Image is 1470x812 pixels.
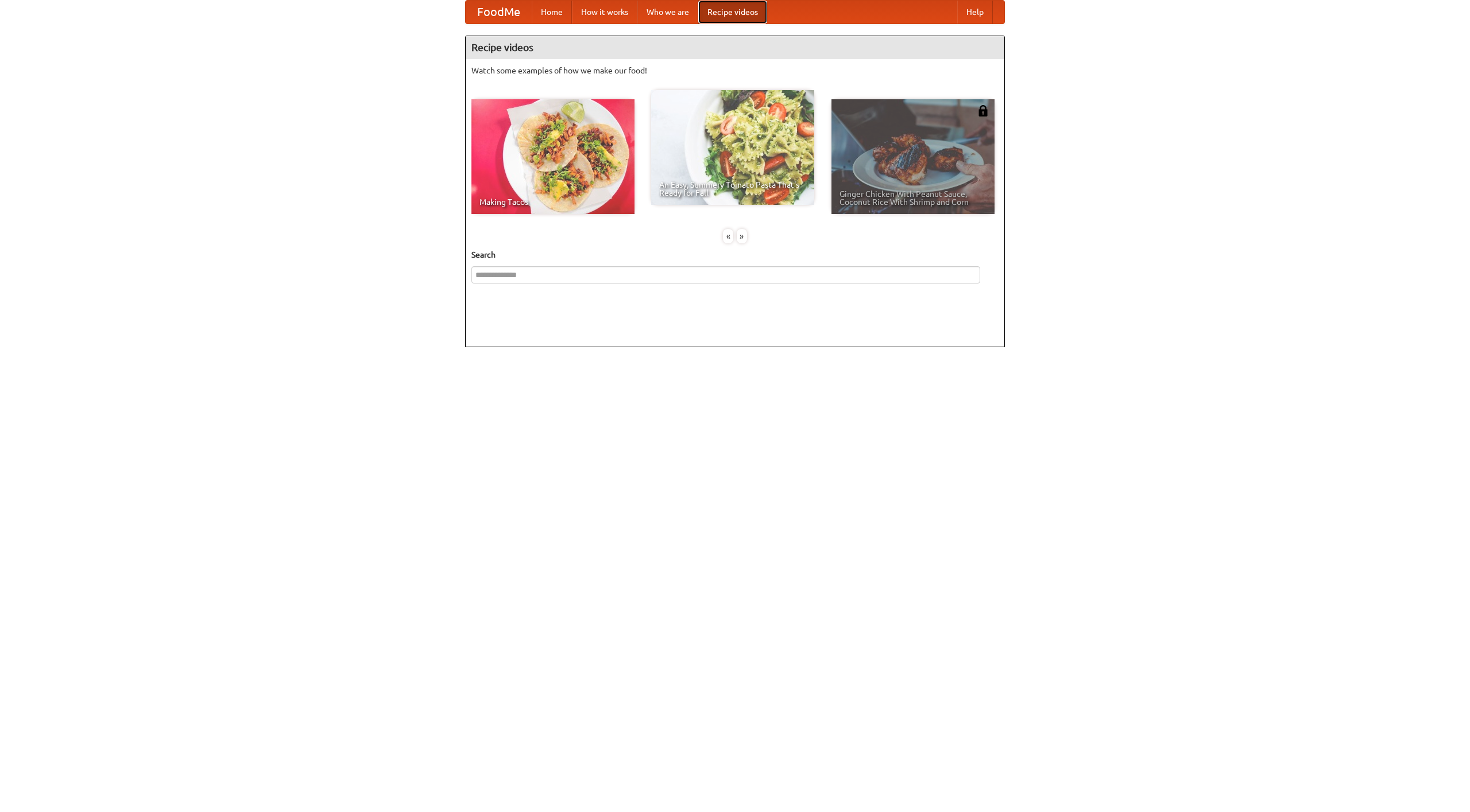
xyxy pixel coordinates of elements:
span: An Easy, Summery Tomato Pasta That's Ready for Fall [659,181,806,197]
span: Making Tacos [479,198,626,206]
a: Help [957,1,993,24]
a: Recipe videos [698,1,767,24]
h5: Search [471,249,999,261]
a: Who we are [637,1,698,24]
div: » [737,229,747,243]
a: How it works [572,1,637,24]
div: « [723,229,733,243]
p: Watch some examples of how we make our food! [471,65,999,76]
a: Making Tacos [471,99,635,214]
a: Home [532,1,572,24]
h4: Recipe videos [466,36,1004,59]
a: An Easy, Summery Tomato Pasta That's Ready for Fall [651,90,814,205]
a: FoodMe [466,1,532,24]
img: 483408.png [977,105,989,116]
